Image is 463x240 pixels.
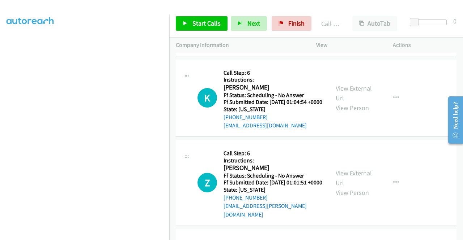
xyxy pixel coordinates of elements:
button: AutoTab [352,16,397,31]
button: Next [231,16,267,31]
a: [EMAIL_ADDRESS][PERSON_NAME][DOMAIN_NAME] [224,202,307,218]
span: Next [247,19,260,27]
h2: [PERSON_NAME] [224,164,323,172]
a: [PHONE_NUMBER] [224,194,268,201]
p: Company Information [176,41,303,49]
span: Start Calls [192,19,221,27]
a: Finish [272,16,311,31]
iframe: Resource Center [442,91,463,149]
h5: Ff Submitted Date: [DATE] 01:04:54 +0000 [224,99,322,106]
h5: Call Step: 6 [224,69,322,77]
h5: Ff Submitted Date: [DATE] 01:01:51 +0000 [224,179,323,186]
p: Actions [393,41,456,49]
a: View Person [336,188,369,197]
div: Delay between calls (in seconds) [413,19,447,25]
div: The call is yet to be attempted [197,173,217,192]
a: Start Calls [176,16,228,31]
div: 0 [453,16,456,26]
h5: Instructions: [224,157,323,164]
a: View External Url [336,84,372,102]
a: [EMAIL_ADDRESS][DOMAIN_NAME] [224,122,307,129]
h5: Ff Status: Scheduling - No Answer [224,172,323,179]
div: The call is yet to be attempted [197,88,217,108]
p: Call Completed [321,19,339,29]
h5: State: [US_STATE] [224,106,322,113]
a: View External Url [336,169,372,187]
a: View Person [336,104,369,112]
h1: Z [197,173,217,192]
h5: Ff Status: Scheduling - No Answer [224,92,322,99]
h5: Call Step: 6 [224,150,323,157]
h5: State: [US_STATE] [224,186,323,193]
a: [PHONE_NUMBER] [224,114,268,121]
h2: [PERSON_NAME] [224,83,322,92]
h1: K [197,88,217,108]
span: Finish [288,19,305,27]
h5: Instructions: [224,76,322,83]
p: View [316,41,380,49]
